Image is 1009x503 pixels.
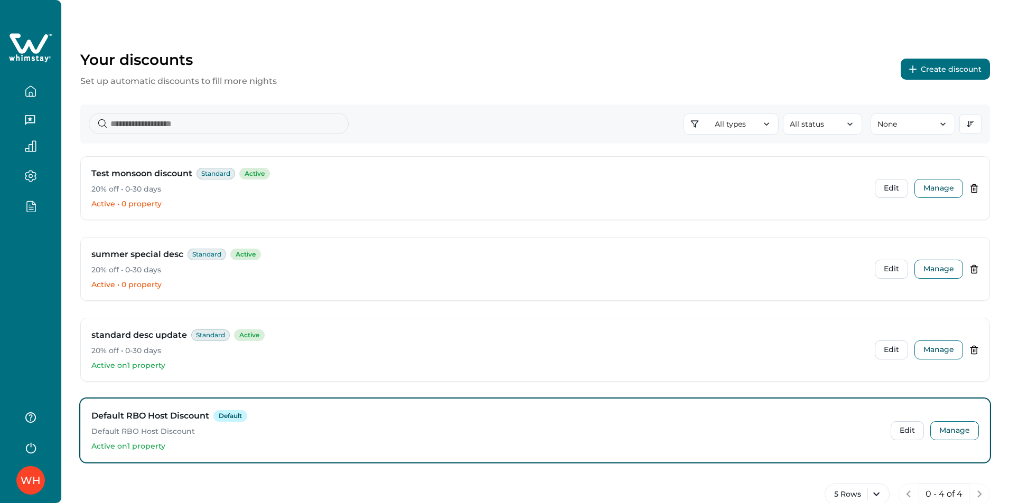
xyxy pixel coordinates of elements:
button: Edit [875,260,908,279]
span: Active [230,249,261,260]
button: Manage [914,260,963,279]
p: Active • 0 property [91,199,866,210]
p: Your discounts [80,51,277,69]
button: Manage [914,179,963,198]
button: Manage [930,421,979,440]
button: Manage [914,340,963,359]
p: 20% off • 0-30 days [91,346,866,356]
h3: summer special desc [91,248,183,261]
span: Default [213,410,247,422]
h3: standard desc update [91,329,187,341]
h3: Default RBO Host Discount [91,410,209,422]
p: Default RBO Host Discount [91,426,882,437]
p: Active on 1 property [91,441,882,452]
span: Standard [191,329,230,341]
span: Active [239,168,270,179]
p: 0 - 4 of 4 [926,489,963,499]
button: Edit [875,340,908,359]
span: Standard [188,249,226,260]
h3: Test monsoon discount [91,167,192,180]
button: Create discount [901,59,990,80]
p: Active on 1 property [91,360,866,371]
span: Active [234,329,265,341]
button: Edit [891,421,924,440]
p: Set up automatic discounts to fill more nights [80,75,277,88]
span: Standard [197,168,235,179]
p: 20% off • 0-30 days [91,265,866,276]
p: 20% off • 0-30 days [91,184,866,195]
p: Active • 0 property [91,280,866,290]
button: Edit [875,179,908,198]
div: Whimstay Host [21,468,41,493]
